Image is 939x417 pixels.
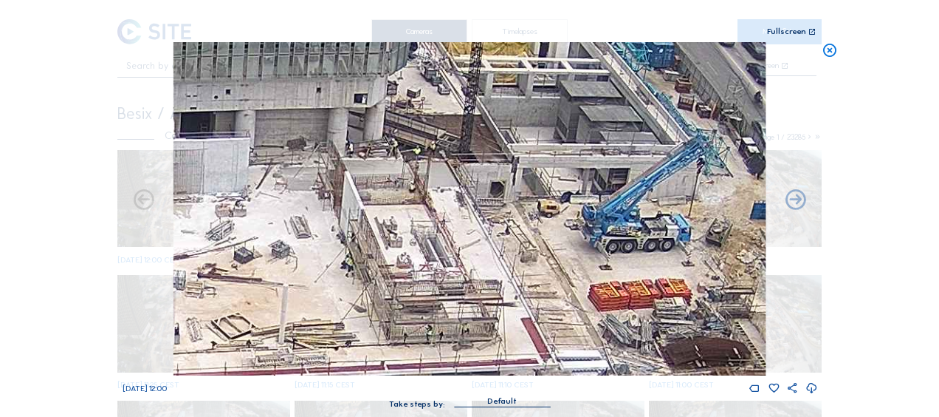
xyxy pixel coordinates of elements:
[487,395,517,408] div: Default
[389,400,445,408] div: Take steps by:
[123,384,167,393] span: [DATE] 12:00
[767,27,806,36] div: Fullscreen
[173,42,766,376] img: Image
[454,395,550,407] div: Default
[783,189,808,213] i: Back
[131,189,156,213] i: Forward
